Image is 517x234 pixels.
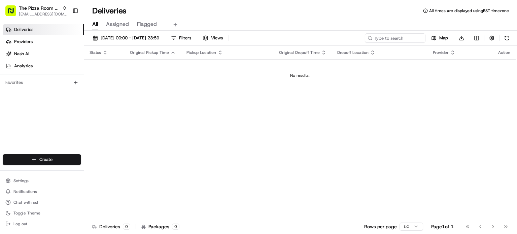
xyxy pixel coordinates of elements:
span: Map [439,35,448,41]
button: Map [428,33,451,43]
span: Toggle Theme [13,210,40,216]
div: Page 1 of 1 [431,223,454,230]
div: Favorites [3,77,81,88]
button: Refresh [502,33,512,43]
a: Nash AI [3,48,84,59]
span: Provider [433,50,449,55]
div: No results. [87,73,513,78]
span: All times are displayed using BST timezone [429,8,509,13]
div: Packages [141,223,179,230]
span: Filters [179,35,191,41]
span: Dropoff Location [337,50,369,55]
span: Deliveries [14,27,33,33]
span: Settings [13,178,29,183]
button: Toggle Theme [3,208,81,218]
button: The Pizza Room - Poplar[EMAIL_ADDRESS][DOMAIN_NAME] [3,3,70,19]
span: Pickup Location [186,50,216,55]
span: Original Dropoff Time [279,50,320,55]
span: Providers [14,39,33,45]
button: Log out [3,219,81,229]
span: Chat with us! [13,200,38,205]
p: Rows per page [364,223,397,230]
a: Providers [3,36,84,47]
input: Type to search [365,33,425,43]
div: 0 [172,224,179,230]
div: Deliveries [92,223,130,230]
span: All [92,20,98,28]
span: Log out [13,221,27,227]
div: Action [498,50,510,55]
div: 0 [123,224,130,230]
button: Chat with us! [3,198,81,207]
button: [EMAIL_ADDRESS][DOMAIN_NAME] [19,11,67,17]
button: Filters [168,33,194,43]
button: [DATE] 00:00 - [DATE] 23:59 [90,33,162,43]
a: Deliveries [3,24,84,35]
button: Notifications [3,187,81,196]
a: Analytics [3,61,84,71]
span: Views [211,35,223,41]
button: Views [200,33,226,43]
span: Assigned [106,20,129,28]
button: Settings [3,176,81,186]
span: [DATE] 00:00 - [DATE] 23:59 [101,35,159,41]
h1: Deliveries [92,5,127,16]
span: Analytics [14,63,33,69]
span: Status [90,50,101,55]
span: Notifications [13,189,37,194]
span: Create [39,157,53,163]
span: Nash AI [14,51,29,57]
button: Create [3,154,81,165]
span: Flagged [137,20,157,28]
button: The Pizza Room - Poplar [19,5,60,11]
span: Original Pickup Time [130,50,169,55]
